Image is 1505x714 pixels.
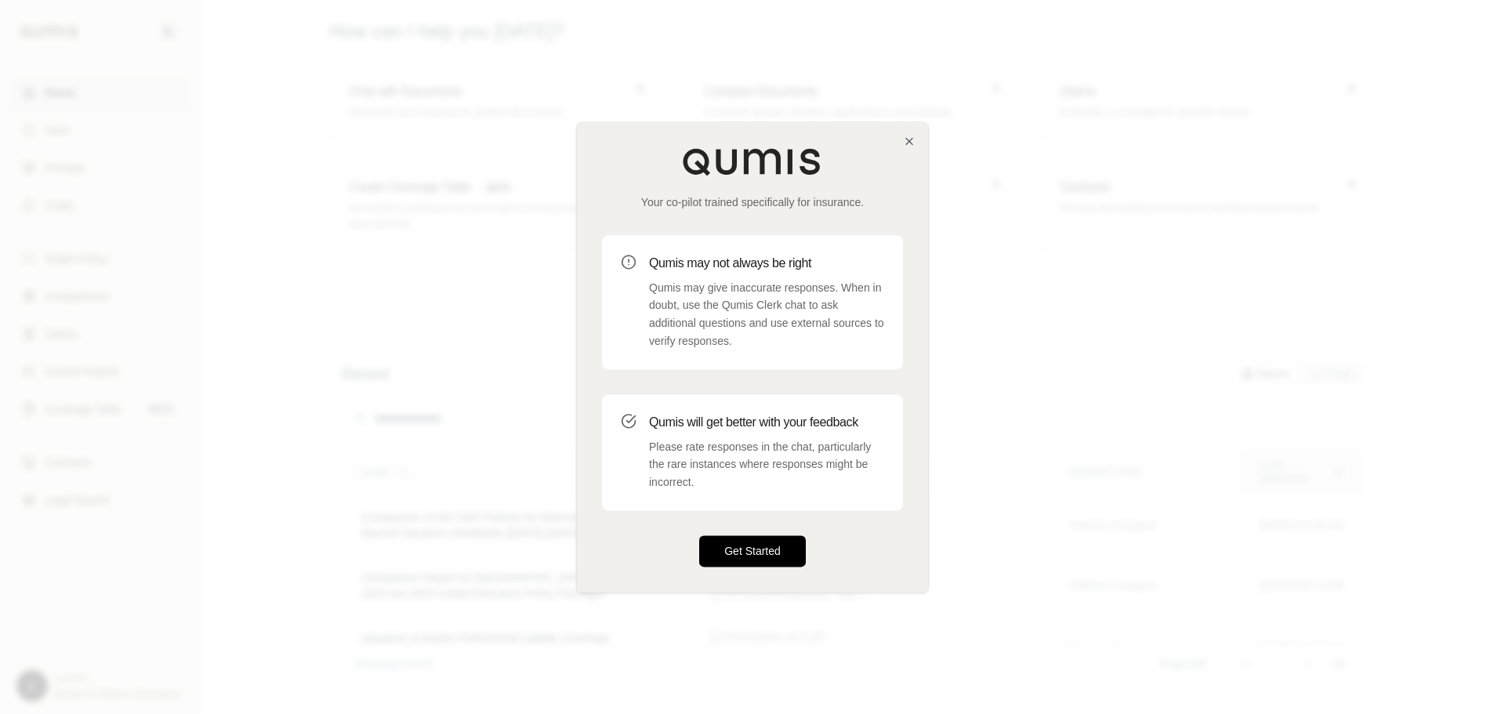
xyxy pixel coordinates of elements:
h3: Qumis will get better with your feedback [649,413,884,432]
p: Please rate responses in the chat, particularly the rare instances where responses might be incor... [649,438,884,491]
img: Qumis Logo [682,147,823,176]
h3: Qumis may not always be right [649,254,884,273]
p: Qumis may give inaccurate responses. When in doubt, use the Qumis Clerk chat to ask additional qu... [649,279,884,350]
button: Get Started [699,535,806,567]
p: Your co-pilot trained specifically for insurance. [602,194,903,210]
